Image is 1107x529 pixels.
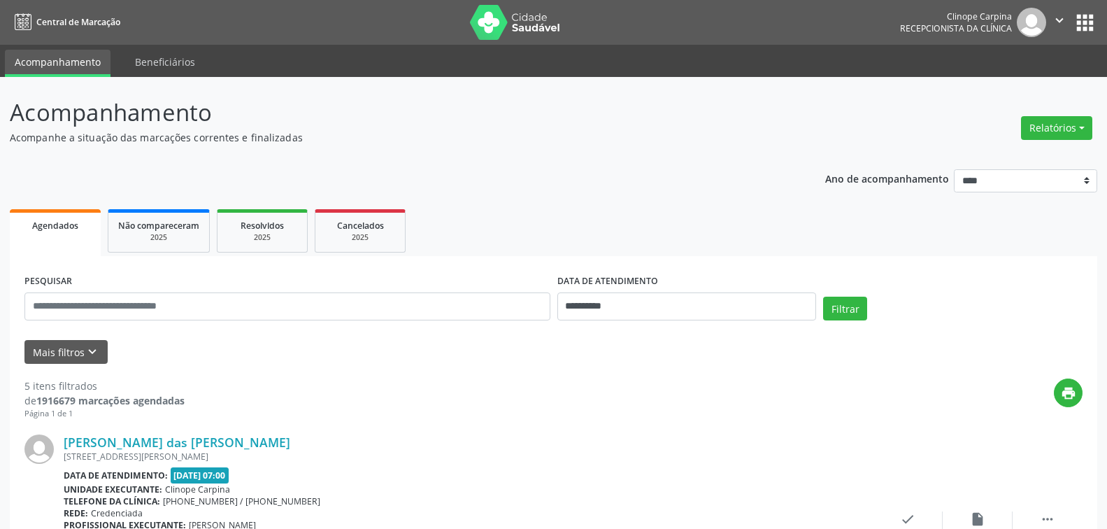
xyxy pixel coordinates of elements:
[1061,386,1076,401] i: print
[36,394,185,407] strong: 1916679 marcações agendadas
[64,451,873,463] div: [STREET_ADDRESS][PERSON_NAME]
[118,220,199,232] span: Não compareceram
[5,50,110,77] a: Acompanhamento
[557,271,658,292] label: DATA DE ATENDIMENTO
[1040,512,1055,527] i: 
[24,435,54,464] img: img
[163,495,320,507] span: [PHONE_NUMBER] / [PHONE_NUMBER]
[1021,116,1092,140] button: Relatórios
[823,297,867,320] button: Filtrar
[1046,8,1073,37] button: 
[64,484,162,495] b: Unidade executante:
[64,435,290,450] a: [PERSON_NAME] das [PERSON_NAME]
[125,50,205,74] a: Beneficiários
[1073,10,1097,35] button: apps
[1017,8,1046,37] img: img
[165,484,230,495] span: Clinope Carpina
[337,220,384,232] span: Cancelados
[900,22,1012,34] span: Recepcionista da clínica
[1052,13,1067,28] i: 
[227,232,297,243] div: 2025
[64,470,168,481] b: Data de atendimento:
[10,130,771,145] p: Acompanhe a situação das marcações correntes e finalizadas
[10,95,771,130] p: Acompanhamento
[900,10,1012,22] div: Clinope Carpina
[36,16,120,28] span: Central de Marcação
[118,232,199,243] div: 2025
[24,379,185,393] div: 5 itens filtrados
[900,512,915,527] i: check
[64,507,88,519] b: Rede:
[24,408,185,420] div: Página 1 de 1
[970,512,985,527] i: insert_drive_file
[171,467,229,484] span: [DATE] 07:00
[325,232,395,243] div: 2025
[85,344,100,360] i: keyboard_arrow_down
[24,393,185,408] div: de
[64,495,160,507] b: Telefone da clínica:
[10,10,120,34] a: Central de Marcação
[91,507,143,519] span: Credenciada
[825,169,949,187] p: Ano de acompanhamento
[1054,379,1083,407] button: print
[241,220,284,232] span: Resolvidos
[24,271,72,292] label: PESQUISAR
[32,220,78,232] span: Agendados
[24,340,108,365] button: Mais filtroskeyboard_arrow_down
